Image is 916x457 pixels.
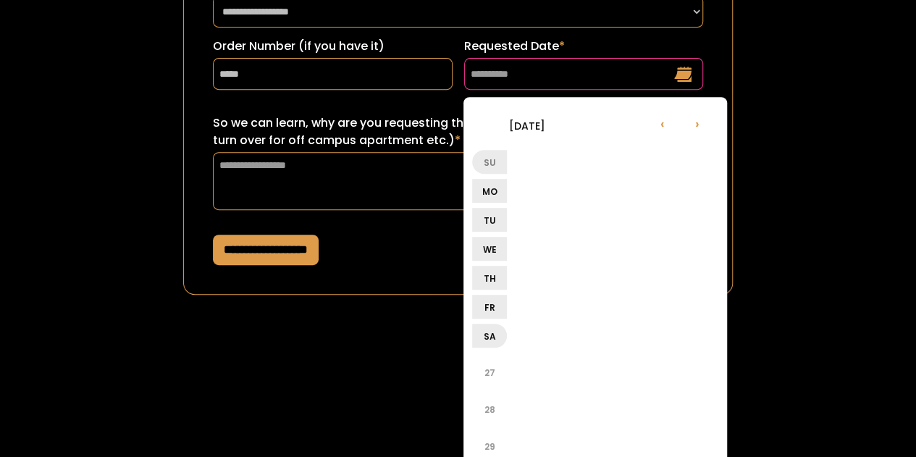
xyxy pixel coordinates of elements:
li: Sa [472,324,507,348]
li: 27 [472,355,507,390]
li: Tu [472,208,507,232]
li: Fr [472,295,507,319]
label: So we can learn, why are you requesting this date? (ex: sorority recruitment, lease turn over for... [213,114,703,149]
li: We [472,237,507,261]
label: Requested Date [464,38,704,55]
li: 28 [472,392,507,427]
label: Order Number (if you have it) [213,38,453,55]
li: [DATE] [472,108,581,143]
li: Th [472,266,507,290]
li: Mo [472,179,507,203]
li: › [679,106,714,141]
li: ‹ [644,106,679,141]
li: Su [472,150,507,174]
